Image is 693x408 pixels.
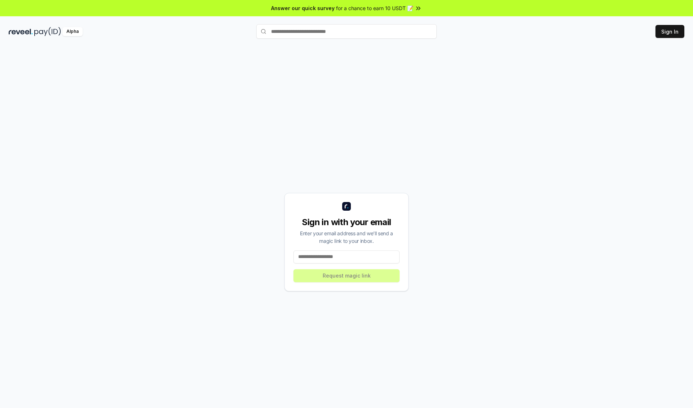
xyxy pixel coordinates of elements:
span: for a chance to earn 10 USDT 📝 [336,4,413,12]
div: Sign in with your email [293,216,400,228]
img: pay_id [34,27,61,36]
div: Enter your email address and we’ll send a magic link to your inbox. [293,229,400,245]
span: Answer our quick survey [271,4,335,12]
button: Sign In [655,25,684,38]
div: Alpha [62,27,83,36]
img: reveel_dark [9,27,33,36]
img: logo_small [342,202,351,211]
